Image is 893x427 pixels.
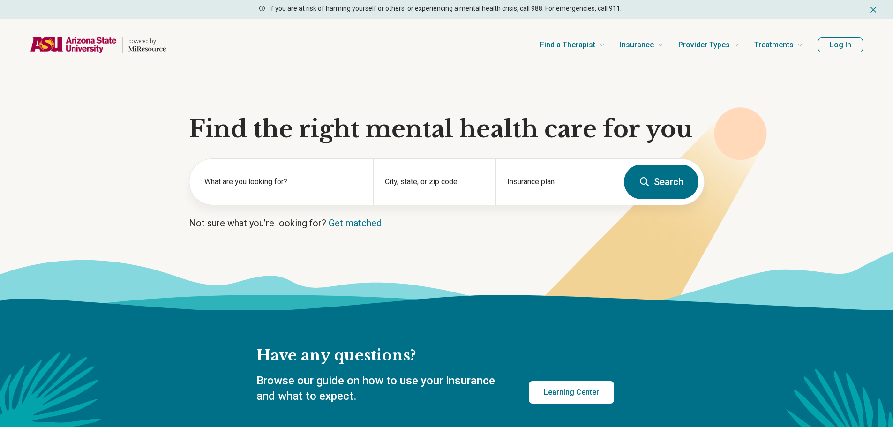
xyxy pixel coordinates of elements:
h1: Find the right mental health care for you [189,115,705,143]
p: Browse our guide on how to use your insurance and what to expect. [256,373,506,405]
p: Not sure what you’re looking for? [189,217,705,230]
a: Find a Therapist [540,26,605,64]
button: Search [624,165,698,199]
a: Insurance [620,26,663,64]
p: If you are at risk of harming yourself or others, or experiencing a mental health crisis, call 98... [270,4,622,14]
button: Log In [818,37,863,52]
p: powered by [128,37,166,45]
a: Learning Center [529,381,614,404]
label: What are you looking for? [204,176,362,187]
button: Dismiss [869,4,878,15]
span: Find a Therapist [540,38,595,52]
span: Insurance [620,38,654,52]
h2: Have any questions? [256,346,614,366]
a: Treatments [754,26,803,64]
span: Provider Types [678,38,730,52]
a: Provider Types [678,26,739,64]
a: Home page [30,30,166,60]
a: Get matched [329,217,382,229]
span: Treatments [754,38,794,52]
